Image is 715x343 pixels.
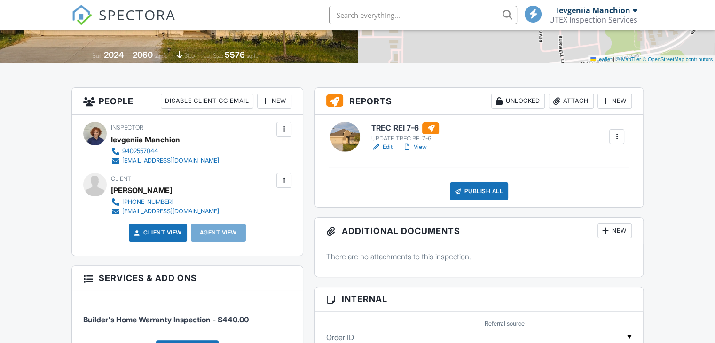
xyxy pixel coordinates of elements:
[450,182,509,200] div: Publish All
[485,320,525,328] label: Referral source
[402,142,426,152] a: View
[590,56,612,62] a: Leaflet
[92,52,102,59] span: Built
[549,15,637,24] div: UTEX Inspection Services
[329,6,517,24] input: Search everything...
[549,94,594,109] div: Attach
[315,88,643,115] h3: Reports
[111,183,172,197] div: [PERSON_NAME]
[315,218,643,244] h3: Additional Documents
[111,133,180,147] div: Ievgeniia Manchion
[122,148,158,155] div: 9402557044
[204,52,223,59] span: Lot Size
[111,124,143,131] span: Inspector
[71,5,92,25] img: The Best Home Inspection Software - Spectora
[315,287,643,312] h3: Internal
[225,50,245,60] div: 5576
[326,332,354,343] label: Order ID
[371,142,393,152] a: Edit
[132,228,182,237] a: Client View
[371,122,439,143] a: TREC REI 7-6 UPDATE TREC REI 7-6
[83,297,291,332] li: Service: Builder's Home Warranty Inspection
[72,266,303,290] h3: Services & Add ons
[99,5,176,24] span: SPECTORA
[557,6,630,15] div: Ievgeniia Manchion
[122,208,219,215] div: [EMAIL_ADDRESS][DOMAIN_NAME]
[83,315,249,324] span: Builder's Home Warranty Inspection - $440.00
[371,122,439,134] h6: TREC REI 7-6
[122,157,219,164] div: [EMAIL_ADDRESS][DOMAIN_NAME]
[371,135,439,142] div: UPDATE TREC REI 7-6
[71,13,176,32] a: SPECTORA
[613,56,614,62] span: |
[154,52,167,59] span: sq. ft.
[104,50,124,60] div: 2024
[616,56,641,62] a: © MapTiler
[111,207,219,216] a: [EMAIL_ADDRESS][DOMAIN_NAME]
[597,223,632,238] div: New
[72,88,303,115] h3: People
[111,197,219,207] a: [PHONE_NUMBER]
[597,94,632,109] div: New
[643,56,713,62] a: © OpenStreetMap contributors
[111,175,131,182] span: Client
[161,94,253,109] div: Disable Client CC Email
[326,251,632,262] p: There are no attachments to this inspection.
[491,94,545,109] div: Unlocked
[184,52,195,59] span: slab
[257,94,291,109] div: New
[111,147,219,156] a: 9402557044
[122,198,173,206] div: [PHONE_NUMBER]
[133,50,153,60] div: 2060
[111,156,219,165] a: [EMAIL_ADDRESS][DOMAIN_NAME]
[246,52,258,59] span: sq.ft.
